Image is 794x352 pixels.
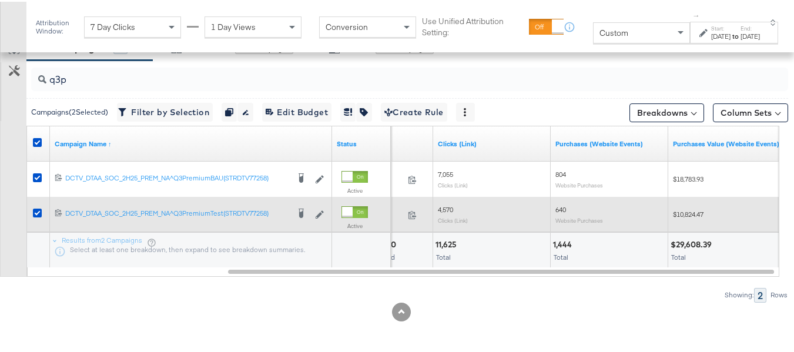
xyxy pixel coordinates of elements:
sub: Clicks (Link) [438,180,468,187]
a: Shows the current state of your Ad Campaign. [337,138,386,147]
span: 7 Day Clicks [91,20,135,31]
span: Total [554,251,568,260]
div: 2 [754,286,766,301]
button: Filter by Selection [117,101,213,120]
label: End: [741,23,760,31]
div: 11,625 [435,237,460,249]
span: $10,824.47 [673,208,703,217]
label: Start: [711,23,731,31]
span: Custom [599,26,628,36]
span: Total [671,251,686,260]
span: Total [436,251,451,260]
span: Edit Budget [266,103,328,118]
a: The total value of the purchase actions tracked by your Custom Audience pixel on your website aft... [673,138,781,147]
button: Edit Budget [262,101,331,120]
div: 1,444 [553,237,575,249]
span: 640 [555,203,566,212]
span: Conversion [326,20,368,31]
a: The number of times a purchase was made tracked by your Custom Audience pixel on your website aft... [555,138,664,147]
label: Active [341,220,368,228]
span: Filter by Selection [120,103,209,118]
div: $29,608.39 [671,237,715,249]
sub: Website Purchases [555,180,603,187]
span: 4,570 [438,203,453,212]
label: Active [341,185,368,193]
sub: Website Purchases [555,215,603,222]
button: Create Rule [381,101,447,120]
a: Your campaign name. [55,138,327,147]
a: DCTV_DTAA_SOC_2H25_PREM_NA^Q3PremiumBAU(STRDTV77258) [65,172,289,183]
sub: Clicks (Link) [438,215,468,222]
span: Create Rule [384,103,444,118]
span: 7,055 [438,168,453,177]
div: [DATE] [711,30,731,39]
span: $18,783.93 [673,173,703,182]
div: DCTV_DTAA_SOC_2H25_PREM_NA^Q3PremiumBAU(STRDTV77258) [65,172,289,181]
span: 804 [555,168,566,177]
div: Campaigns ( 2 Selected) [31,105,108,116]
a: The total amount spent to date. [360,138,428,147]
label: Use Unified Attribution Setting: [422,14,524,36]
input: Search Campaigns by Name, ID or Objective [46,62,721,85]
div: Showing: [724,289,754,297]
div: Attribution Window: [35,17,78,33]
a: The number of clicks on links appearing on your ad or Page that direct people to your sites off F... [438,138,546,147]
button: Column Sets [713,102,788,120]
div: DCTV_DTAA_SOC_2H25_PREM_NA^Q3PremiumTest(STRDTV77258) [65,207,289,216]
span: ↑ [691,12,702,16]
strong: to [731,30,741,39]
div: [DATE] [741,30,760,39]
span: 1 Day Views [211,20,256,31]
button: Breakdowns [629,102,704,120]
a: DCTV_DTAA_SOC_2H25_PREM_NA^Q3PremiumTest(STRDTV77258) [65,207,289,219]
div: Rows [770,289,788,297]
